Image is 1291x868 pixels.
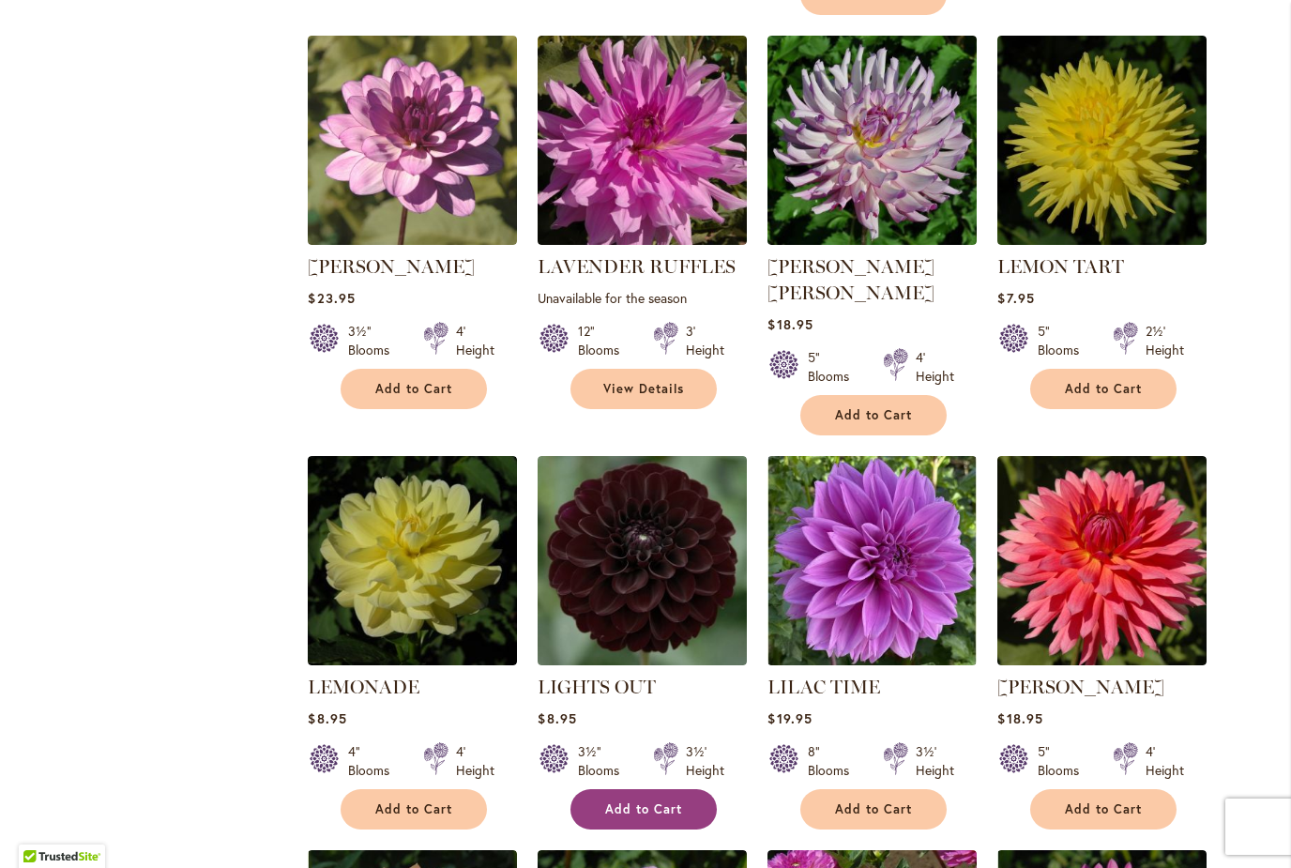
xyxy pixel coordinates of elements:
a: View Details [570,369,717,409]
a: [PERSON_NAME] [PERSON_NAME] [767,255,934,304]
img: LIGHTS OUT [538,456,747,665]
a: Lilac Time [767,651,977,669]
button: Add to Cart [1030,789,1177,830]
span: $19.95 [767,709,812,727]
a: LEMON TART [997,231,1207,249]
img: LEMONADE [308,456,517,665]
span: Add to Cart [835,407,912,423]
div: 4' Height [1146,742,1184,780]
a: LIGHTS OUT [538,651,747,669]
button: Add to Cart [341,789,487,830]
span: Add to Cart [835,801,912,817]
div: 4' Height [456,322,494,359]
a: LILAC TIME [767,676,880,698]
span: $8.95 [308,709,346,727]
div: 8" Blooms [808,742,860,780]
img: LAVENDER RUFFLES [538,36,747,245]
button: Add to Cart [570,789,717,830]
img: LEMON TART [997,36,1207,245]
a: LEMONADE [308,651,517,669]
span: Add to Cart [1065,381,1142,397]
a: LAUREN MICHELE [308,231,517,249]
div: 4" Blooms [348,742,401,780]
img: LAUREN MICHELE [308,36,517,245]
button: Add to Cart [1030,369,1177,409]
span: $23.95 [308,289,355,307]
div: 3½' Height [916,742,954,780]
img: LINDY [997,456,1207,665]
div: 5" Blooms [808,348,860,386]
a: LINDY [997,651,1207,669]
div: 4' Height [456,742,494,780]
span: $18.95 [997,709,1042,727]
span: Add to Cart [605,801,682,817]
a: LAVENDER RUFFLES [538,255,736,278]
iframe: Launch Accessibility Center [14,801,67,854]
div: 5" Blooms [1038,742,1090,780]
button: Add to Cart [341,369,487,409]
div: 3' Height [686,322,724,359]
a: [PERSON_NAME] [997,676,1164,698]
div: 4' Height [916,348,954,386]
a: LEILA SAVANNA ROSE [767,231,977,249]
button: Add to Cart [800,789,947,830]
img: LEILA SAVANNA ROSE [767,36,977,245]
span: $7.95 [997,289,1034,307]
span: View Details [603,381,684,397]
button: Add to Cart [800,395,947,435]
span: Add to Cart [375,381,452,397]
span: $18.95 [767,315,813,333]
p: Unavailable for the season [538,289,747,307]
span: $8.95 [538,709,576,727]
a: LEMON TART [997,255,1124,278]
div: 2½' Height [1146,322,1184,359]
a: LIGHTS OUT [538,676,656,698]
img: Lilac Time [767,456,977,665]
a: LEMONADE [308,676,419,698]
span: Add to Cart [1065,801,1142,817]
div: 3½' Height [686,742,724,780]
span: Add to Cart [375,801,452,817]
a: [PERSON_NAME] [308,255,475,278]
div: 3½" Blooms [578,742,630,780]
div: 5" Blooms [1038,322,1090,359]
div: 12" Blooms [578,322,630,359]
a: LAVENDER RUFFLES [538,231,747,249]
div: 3½" Blooms [348,322,401,359]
